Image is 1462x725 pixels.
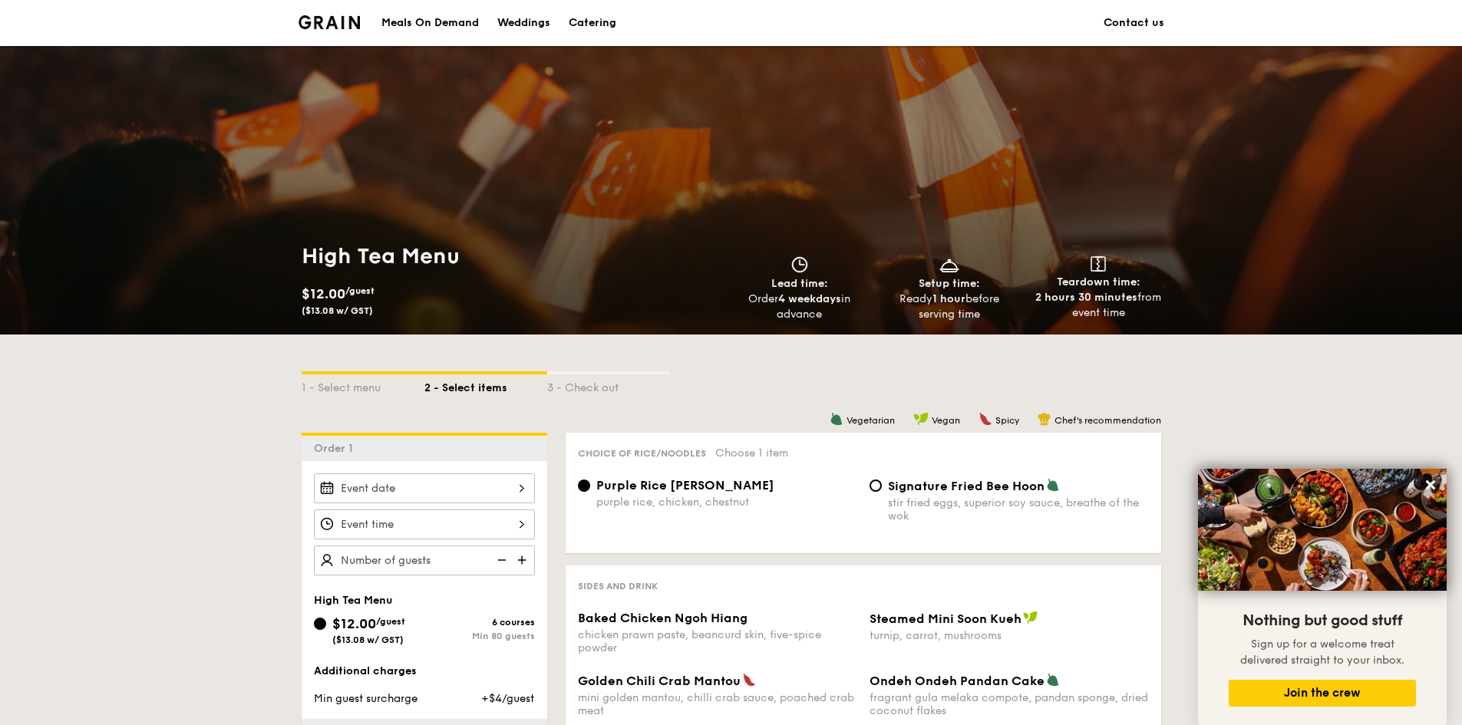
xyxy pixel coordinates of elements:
span: $12.00 [332,615,376,632]
span: Purple Rice [PERSON_NAME] [596,478,774,493]
div: stir fried eggs, superior soy sauce, breathe of the wok [888,496,1149,522]
span: /guest [376,616,405,627]
img: icon-add.58712e84.svg [512,545,535,575]
div: mini golden mantou, chilli crab sauce, poached crab meat [578,691,857,717]
div: fragrant gula melaka compote, pandan sponge, dried coconut flakes [870,691,1149,717]
div: 6 courses [424,617,535,628]
img: icon-vegan.f8ff3823.svg [1023,611,1038,624]
input: Number of guests [314,545,535,575]
span: Sign up for a welcome treat delivered straight to your inbox. [1240,638,1404,667]
img: icon-vegan.f8ff3823.svg [913,412,929,426]
div: 1 - Select menu [302,374,424,396]
div: Ready before serving time [880,292,1018,322]
span: Chef's recommendation [1054,415,1161,426]
img: icon-chef-hat.a58ddaea.svg [1038,412,1051,426]
img: Grain [299,15,361,29]
span: Min guest surcharge [314,692,417,705]
span: Golden Chili Crab Mantou [578,674,741,688]
img: icon-reduce.1d2dbef1.svg [489,545,512,575]
span: Vegan [932,415,960,426]
input: Event time [314,509,535,539]
strong: 2 hours 30 minutes [1035,291,1137,304]
div: chicken prawn paste, beancurd skin, five-spice powder [578,628,857,654]
span: $12.00 [302,285,345,302]
img: icon-dish.430c3a2e.svg [938,256,961,273]
input: $12.00/guest($13.08 w/ GST)6 coursesMin 80 guests [314,618,326,630]
img: icon-spicy.37a8142b.svg [742,673,756,687]
span: High Tea Menu [314,594,393,607]
span: +$4/guest [481,692,534,705]
span: Spicy [995,415,1019,426]
button: Join the crew [1229,680,1416,707]
h1: High Tea Menu [302,242,725,270]
span: Choose 1 item [715,447,788,460]
img: icon-vegetarian.fe4039eb.svg [1046,478,1060,492]
span: ($13.08 w/ GST) [302,305,373,316]
span: Order 1 [314,442,359,455]
span: Lead time: [771,277,828,290]
span: ($13.08 w/ GST) [332,634,404,645]
img: icon-teardown.65201eee.svg [1091,256,1106,272]
span: Sides and Drink [578,581,658,592]
span: Steamed Mini Soon Kueh [870,611,1021,626]
span: Teardown time: [1057,275,1140,288]
span: Nothing but good stuff [1243,611,1402,630]
button: Close [1418,473,1443,497]
strong: 1 hour [932,292,965,305]
span: /guest [345,285,375,296]
span: Vegetarian [847,415,895,426]
div: Min 80 guests [424,631,535,641]
img: icon-vegetarian.fe4039eb.svg [1046,673,1060,687]
img: icon-clock.2db775ea.svg [788,256,811,273]
div: from event time [1030,290,1167,321]
div: Order in advance [731,292,869,322]
strong: 4 weekdays [778,292,841,305]
img: icon-spicy.37a8142b.svg [979,412,992,426]
span: Ondeh Ondeh Pandan Cake [870,674,1045,688]
div: Additional charges [314,664,535,679]
div: turnip, carrot, mushrooms [870,629,1149,642]
input: Event date [314,473,535,503]
span: Choice of rice/noodles [578,448,706,459]
a: Logotype [299,15,361,29]
input: Signature Fried Bee Hoonstir fried eggs, superior soy sauce, breathe of the wok [870,479,882,492]
div: 2 - Select items [424,374,547,396]
span: Signature Fried Bee Hoon [888,479,1045,493]
span: Setup time: [919,277,980,290]
div: 3 - Check out [547,374,670,396]
input: Purple Rice [PERSON_NAME]purple rice, chicken, chestnut [578,479,590,492]
img: icon-vegetarian.fe4039eb.svg [830,412,843,426]
div: purple rice, chicken, chestnut [596,496,857,509]
span: Baked Chicken Ngoh Hiang [578,611,748,625]
img: DSC07876-Edit02-Large.jpeg [1198,469,1447,591]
